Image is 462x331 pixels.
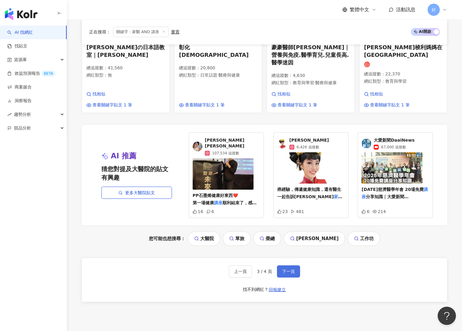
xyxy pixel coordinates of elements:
[193,200,259,227] span: 順利結束了，感謝有這麼多的熱愛PP石墨烯的粉絲與路過的好友們熱烈彭場，讓[DATE]的
[271,102,317,108] a: 查看關鍵字貼文 1 筆
[200,73,217,78] span: 日常話題
[297,144,319,150] span: 6,426 追蹤數
[14,53,27,67] span: 資源庫
[185,102,225,108] span: 查看關鍵字貼文 1 筆
[7,98,32,104] a: 洞察報告
[86,65,165,71] p: 總追蹤數 ： 41,560
[364,71,443,77] p: 總追蹤數 ： 22,370
[364,44,442,58] span: [PERSON_NAME]梭利媽媽在[GEOGRAPHIC_DATA]
[362,194,428,228] span: 分享知識｜大愛新聞 @DaaiWorldNews[DATE]慈濟醫學年會，第三度回歸花蓮舉行，15位中西醫專家，和社區民眾面對面，舉辦20場
[223,231,251,246] a: 單旅
[277,209,288,214] div: 23
[277,265,300,278] button: 下一頁
[432,6,436,13] span: 好
[7,71,55,77] a: 效益預測報告BETA
[364,91,410,97] a: 找相似
[385,79,407,84] span: 教育與學習
[193,193,238,205] span: PP石墨烯健康好東西❤️ 第一場健康
[111,151,136,161] span: AI 推薦
[89,29,110,34] span: 正在搜尋 ：
[82,231,447,246] div: 您可能也想搜尋：
[93,102,132,108] span: 查看關鍵字貼文 1 筆
[206,209,214,214] div: 6
[373,209,386,214] div: 214
[271,91,317,97] a: 找相似
[101,165,172,182] span: 猜您對提及大醫院的貼文有興趣
[370,91,383,97] span: 找相似
[282,269,295,274] span: 下一頁
[7,112,12,117] span: rise
[284,231,345,246] a: [PERSON_NAME]
[193,137,260,156] a: KOL Avatar[PERSON_NAME] [PERSON_NAME]107,534 追蹤數
[5,8,37,20] img: logo
[277,137,345,150] a: KOL Avatar[PERSON_NAME]6,426 追蹤數
[205,137,260,149] span: [PERSON_NAME] [PERSON_NAME]
[314,80,315,85] span: ·
[438,307,456,325] iframe: Help Scout Beacon - Open
[278,91,290,97] span: 找相似
[243,287,268,293] div: 找不到網紅？
[362,152,422,184] img: 2025年慈濟醫學年會 20場免費講座分享知識｜大愛新聞 @DaaiWorldNews
[291,209,304,214] div: 481
[362,187,428,199] mark: 講座
[370,102,410,108] span: 查看關鍵字貼文 1 筆
[362,187,424,192] span: [DATE]慈濟醫學年會 20場免費
[193,142,202,151] img: KOL Avatar
[7,84,32,90] a: 商案媒合
[278,102,317,108] span: 查看關鍵字貼文 1 筆
[179,72,257,78] p: 網紅類型 ：
[334,194,342,199] mark: 家醫
[362,139,371,148] img: KOL Avatar
[271,44,350,66] span: 豪豪醫師[PERSON_NAME]｜營養與免疫.醫學育兒.兒童長高.醫學迷因
[179,44,249,58] span: 彰化[DEMOGRAPHIC_DATA]
[214,200,222,205] mark: 講座
[257,269,272,274] span: 3 / 4 頁
[14,121,31,135] span: 競品分析
[7,29,33,36] a: searchAI 找網紅
[217,73,219,78] span: ·
[14,108,31,121] span: 趨勢分析
[348,231,380,246] a: 工作坊
[219,73,240,78] span: 醫療與健康
[269,287,286,292] span: 回報建立
[229,265,252,278] button: 上一頁
[277,139,287,148] img: KOL Avatar
[93,91,105,97] span: 找相似
[86,72,165,78] p: 網紅類型 ： 無
[179,65,257,71] p: 總追蹤數 ： 20,800
[293,80,314,85] span: 教育與學習
[253,231,281,246] a: 榮總
[188,231,220,246] a: 大醫院
[86,44,165,58] span: [PERSON_NAME]の日本語教室｜[PERSON_NAME]
[396,7,415,12] span: 活動訊息
[86,91,132,97] a: 找相似
[179,102,225,108] a: 查看關鍵字貼文 1 筆
[193,209,203,214] div: 16
[315,80,337,85] span: 醫療與健康
[101,187,172,199] a: 更多大醫院貼文
[381,144,406,150] span: 67,000 追蹤數
[113,27,169,37] span: 關鍵字：家醫 AND 講座
[362,209,369,214] div: 6
[350,6,369,13] span: 繁體中文
[271,80,350,86] p: 網紅類型 ：
[364,78,443,84] p: 網紅類型 ：
[171,29,180,34] div: 重置
[374,137,415,143] span: 大愛新聞DaaiNews
[277,187,341,199] span: 癌經驗，傳遞健康知識，還有醫生一起告訴[PERSON_NAME]
[268,285,286,295] button: 回報建立
[212,150,239,156] span: 107,534 追蹤數
[7,43,27,49] a: 找貼文
[234,269,247,274] span: 上一頁
[364,102,410,108] a: 查看關鍵字貼文 1 筆
[289,137,329,143] span: [PERSON_NAME]
[362,137,429,150] a: KOL Avatar大愛新聞DaaiNews67,000 追蹤數
[271,73,350,79] p: 總追蹤數 ： 4,630
[86,102,132,108] a: 查看關鍵字貼文 1 筆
